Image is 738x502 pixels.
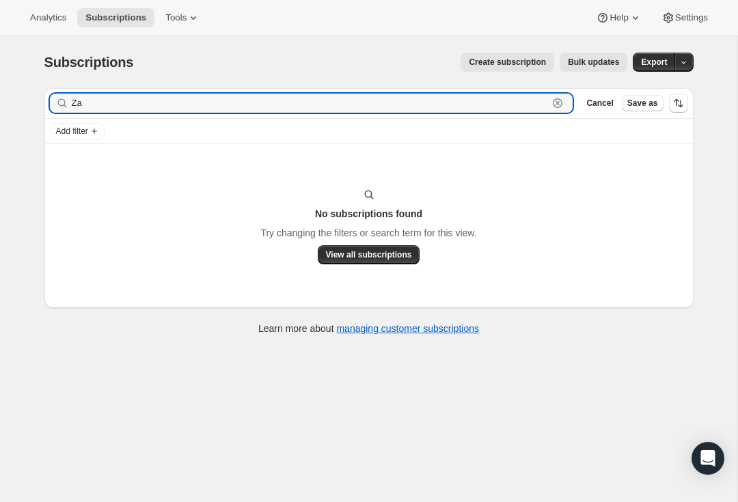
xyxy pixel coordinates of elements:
span: Analytics [30,12,66,23]
span: Cancel [586,98,613,109]
span: Settings [675,12,708,23]
span: View all subscriptions [326,249,412,260]
button: Cancel [581,95,618,111]
button: Subscriptions [77,8,154,27]
button: Analytics [22,8,74,27]
span: Export [641,57,667,68]
button: Save as [622,95,664,111]
button: Create subscription [461,53,554,72]
button: Sort the results [669,94,688,113]
button: Export [633,53,675,72]
span: Help [610,12,628,23]
button: Clear [551,96,564,110]
input: Filter subscribers [72,94,549,113]
p: Try changing the filters or search term for this view. [260,226,476,240]
span: Bulk updates [568,57,619,68]
button: Settings [653,8,716,27]
button: Tools [157,8,208,27]
span: Tools [165,12,187,23]
span: Save as [627,98,658,109]
button: Bulk updates [560,53,627,72]
span: Add filter [56,126,88,137]
button: Add filter [50,123,105,139]
span: Subscriptions [85,12,146,23]
span: Subscriptions [44,55,134,70]
button: View all subscriptions [318,245,420,264]
span: Create subscription [469,57,546,68]
h3: No subscriptions found [315,207,422,221]
div: Open Intercom Messenger [692,442,724,475]
button: Help [588,8,650,27]
a: managing customer subscriptions [336,323,479,334]
p: Learn more about [258,322,479,335]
